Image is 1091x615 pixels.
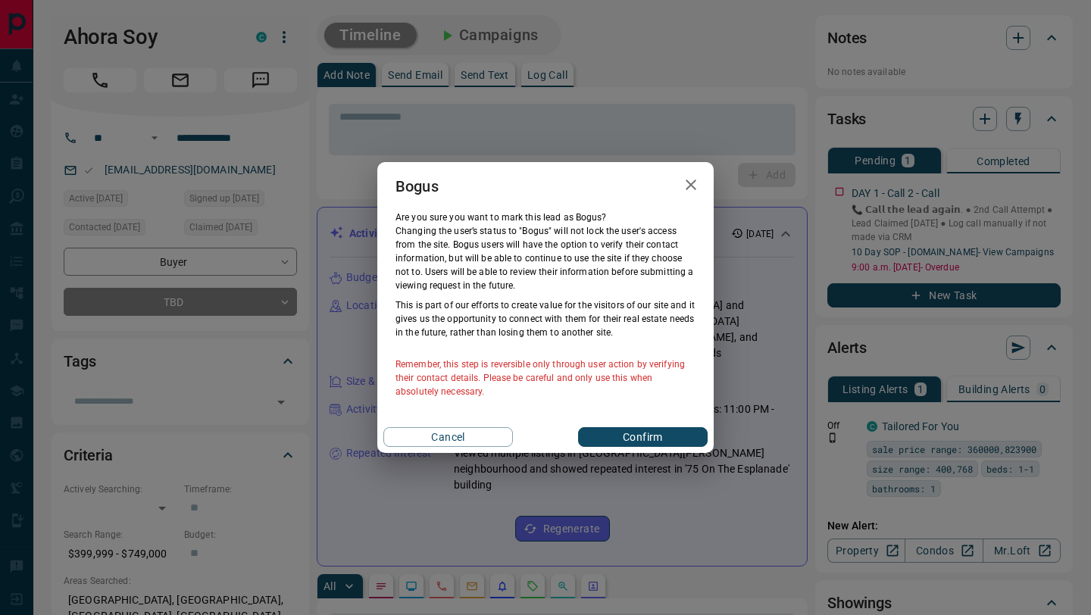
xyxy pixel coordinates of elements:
[377,162,457,211] h2: Bogus
[395,211,696,224] p: Are you sure you want to mark this lead as Bogus ?
[395,298,696,339] p: This is part of our efforts to create value for the visitors of our site and it gives us the oppo...
[383,427,513,447] button: Cancel
[395,357,696,398] p: Remember, this step is reversible only through user action by verifying their contact details. Pl...
[578,427,708,447] button: Confirm
[395,224,696,292] p: Changing the user’s status to "Bogus" will not lock the user's access from the site. Bogus users ...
